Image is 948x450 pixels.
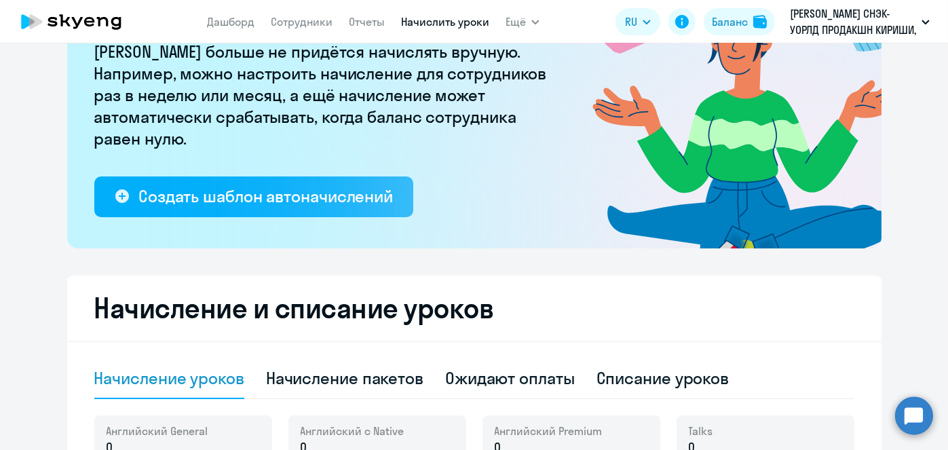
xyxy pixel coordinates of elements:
[753,15,767,29] img: balance
[271,15,333,29] a: Сотрудники
[266,367,423,389] div: Начисление пакетов
[445,367,575,389] div: Ожидают оплаты
[349,15,385,29] a: Отчеты
[138,185,393,207] div: Создать шаблон автоначислений
[94,367,244,389] div: Начисление уроков
[689,424,713,438] span: Talks
[495,424,603,438] span: Английский Premium
[94,41,556,149] p: [PERSON_NAME] больше не придётся начислять вручную. Например, можно настроить начисление для сотр...
[207,15,254,29] a: Дашборд
[94,176,413,217] button: Создать шаблон автоначислений
[94,292,854,324] h2: Начисление и списание уроков
[625,14,637,30] span: RU
[401,15,489,29] a: Начислить уроки
[301,424,404,438] span: Английский с Native
[506,14,526,30] span: Ещё
[783,5,936,38] button: [PERSON_NAME] СНЭК-УОРЛД ПРОДАКШН КИРИШИ, ООО, #159
[506,8,539,35] button: Ещё
[790,5,916,38] p: [PERSON_NAME] СНЭК-УОРЛД ПРОДАКШН КИРИШИ, ООО, #159
[704,8,775,35] button: Балансbalance
[712,14,748,30] div: Баланс
[107,424,208,438] span: Английский General
[596,367,729,389] div: Списание уроков
[615,8,660,35] button: RU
